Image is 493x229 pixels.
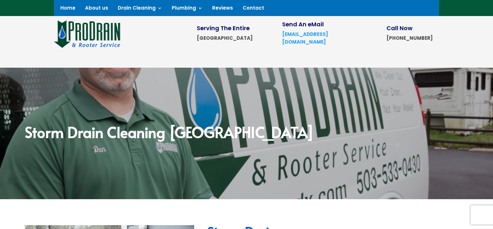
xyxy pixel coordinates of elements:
strong: [PHONE_NUMBER] [386,35,433,41]
a: Home [60,6,75,13]
a: Contact [243,6,264,13]
a: Drain Cleaning [118,6,162,13]
strong: [GEOGRAPHIC_DATA] [197,35,253,41]
a: About us [85,6,108,13]
span: Send An eMail [282,20,324,28]
img: site-logo-100h [54,19,121,48]
span: Serving The Entire [197,24,250,32]
a: Reviews [212,6,233,13]
a: Plumbing [172,6,203,13]
span: Call Now [386,24,412,32]
h2: Storm Drain Cleaning [GEOGRAPHIC_DATA] [25,124,468,142]
a: [EMAIL_ADDRESS][DOMAIN_NAME] [282,31,328,45]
